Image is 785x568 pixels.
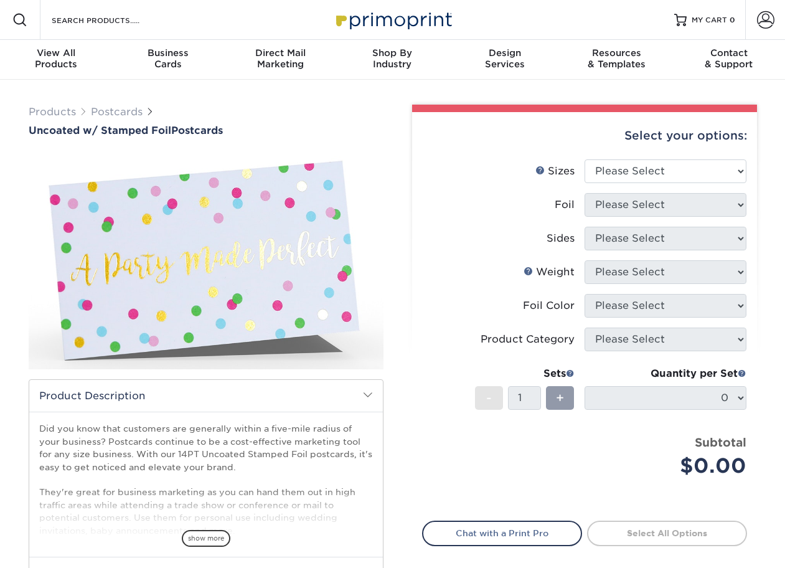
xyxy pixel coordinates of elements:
[561,47,673,70] div: & Templates
[50,12,172,27] input: SEARCH PRODUCTS.....
[29,125,383,136] h1: Postcards
[29,125,383,136] a: Uncoated w/ Stamped FoilPostcards
[331,6,455,33] img: Primoprint
[673,40,785,80] a: Contact& Support
[561,47,673,59] span: Resources
[336,47,448,70] div: Industry
[449,47,561,59] span: Design
[555,197,575,212] div: Foil
[91,106,143,118] a: Postcards
[422,521,582,546] a: Chat with a Print Pro
[585,366,746,381] div: Quantity per Set
[475,366,575,381] div: Sets
[112,40,224,80] a: BusinessCards
[695,435,746,449] strong: Subtotal
[547,231,575,246] div: Sides
[449,40,561,80] a: DesignServices
[336,47,448,59] span: Shop By
[29,380,383,412] h2: Product Description
[29,125,171,136] span: Uncoated w/ Stamped Foil
[523,298,575,313] div: Foil Color
[224,40,336,80] a: Direct MailMarketing
[673,47,785,59] span: Contact
[224,47,336,70] div: Marketing
[112,47,224,59] span: Business
[29,138,383,383] img: Uncoated w/ Stamped Foil 01
[561,40,673,80] a: Resources& Templates
[336,40,448,80] a: Shop ByIndustry
[29,106,76,118] a: Products
[730,16,735,24] span: 0
[594,451,746,481] div: $0.00
[692,15,727,26] span: MY CART
[587,521,747,546] a: Select All Options
[524,265,575,280] div: Weight
[112,47,224,70] div: Cards
[422,112,747,159] div: Select your options:
[556,389,564,407] span: +
[224,47,336,59] span: Direct Mail
[673,47,785,70] div: & Support
[486,389,492,407] span: -
[481,332,575,347] div: Product Category
[182,530,230,547] span: show more
[449,47,561,70] div: Services
[535,164,575,179] div: Sizes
